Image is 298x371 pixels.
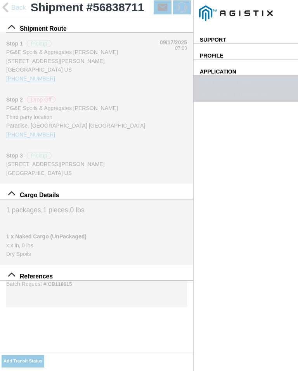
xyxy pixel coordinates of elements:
[20,273,53,280] span: References
[194,28,298,44] ion-list-header: Support
[20,192,59,199] span: Cargo Details
[194,59,298,75] ion-list-header: Application
[20,25,67,32] span: Shipment Route
[194,44,298,59] ion-list-header: Profile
